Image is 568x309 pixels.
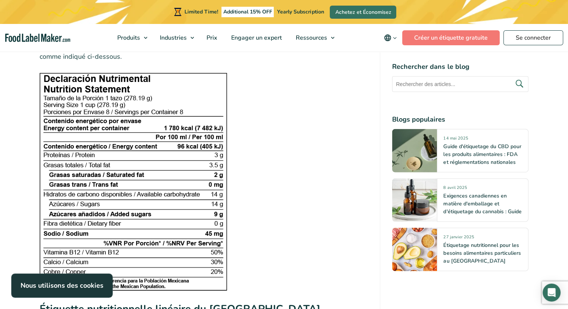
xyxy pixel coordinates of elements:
input: Rechercher des articles... [392,76,528,92]
h4: Rechercher dans le blog [392,61,528,71]
span: 27 janvier 2025 [443,234,474,242]
a: Produits [111,24,151,52]
a: Prix [200,24,223,52]
span: Ressources [294,34,328,42]
a: Guide d'étiquetage du CBD pour les produits alimentaires : FDA et réglementations nationales [443,143,521,165]
a: Se connecter [503,30,563,45]
a: Ressources [289,24,338,52]
a: Achetez et Économisez [330,6,396,19]
a: Étiquetage nutritionnel pour les besoins alimentaires particuliers au [GEOGRAPHIC_DATA] [443,241,521,264]
h4: Blogs populaires [392,114,528,124]
span: Limited Time! [184,8,218,15]
a: Engager un expert [224,24,287,52]
strong: Nous utilisons des cookies [21,281,103,290]
div: Open Intercom Messenger [543,284,561,302]
a: Créer un étiquette gratuite [402,30,500,45]
span: Additional 15% OFF [221,7,274,17]
span: Produits [115,34,141,42]
a: Industries [153,24,198,52]
span: Engager un expert [229,34,283,42]
span: Yearly Subscription [277,8,324,15]
span: Prix [204,34,218,42]
a: Exigences canadiennes en matière d'emballage et d'étiquetage du cannabis : Guide [443,192,521,215]
span: 14 mai 2025 [443,135,468,144]
span: Industries [158,34,187,42]
span: 8 avril 2025 [443,184,467,193]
